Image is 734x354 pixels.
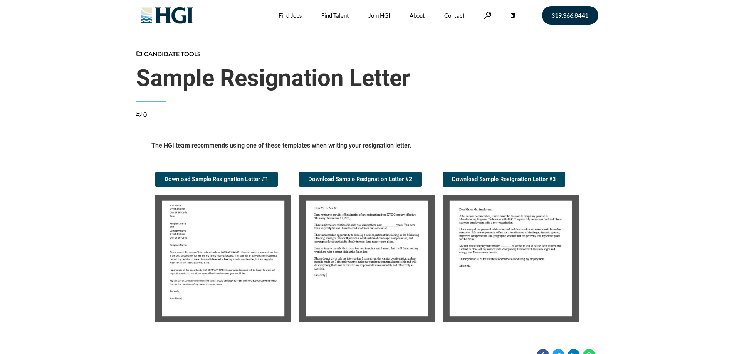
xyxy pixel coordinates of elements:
[136,64,598,92] span: Sample Resignation Letter
[542,6,598,25] a: 319.366.8441
[136,111,147,118] a: 0
[443,172,565,187] a: Download Sample Resignation Letter #3
[165,176,269,182] span: Download Sample Resignation Letter #1
[484,12,492,19] a: Search
[452,176,556,182] span: Download Sample Resignation Letter #3
[308,176,412,182] span: Download Sample Resignation Letter #2
[151,141,583,153] h5: The HGI team recommends using one of these templates when writing your resignation letter.
[136,50,201,57] a: Candidate Tools
[299,172,422,187] a: Download Sample Resignation Letter #2
[551,12,588,18] span: 319.366.8441
[155,172,278,187] a: Download Sample Resignation Letter #1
